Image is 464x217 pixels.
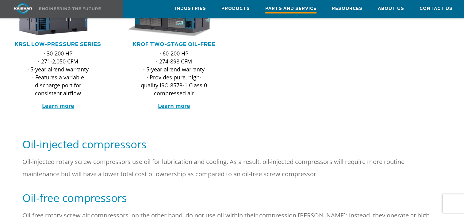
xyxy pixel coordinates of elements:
[39,7,101,10] img: Engineering the future
[265,5,316,13] span: Parts and Service
[22,191,442,205] h5: Oil-free compressors
[221,5,250,12] span: Products
[15,42,101,47] a: KRSL Low-Pressure Series
[133,42,215,47] a: KROF TWO-STAGE OIL-FREE
[378,0,404,17] a: About Us
[175,5,206,12] span: Industries
[332,5,362,12] span: Resources
[332,0,362,17] a: Resources
[378,5,404,12] span: About Us
[42,102,74,109] a: Learn more
[22,156,442,180] p: Oil-injected rotary screw compressors use oil for lubrication and cooling. As a result, oil-injec...
[420,5,453,12] span: Contact Us
[265,0,316,18] a: Parts and Service
[175,0,206,17] a: Industries
[138,49,210,97] p: · 60-200 HP · 274-898 CFM · 5-year airend warranty · Provides pure, high-quality ISO 8573-1 Class...
[420,0,453,17] a: Contact Us
[221,0,250,17] a: Products
[22,137,442,151] h5: Oil-injected compressors
[158,102,190,109] a: Learn more
[22,49,94,97] p: · 30-200 HP · 271-2,050 CFM · 5-year airend warranty · Features a variable discharge port for con...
